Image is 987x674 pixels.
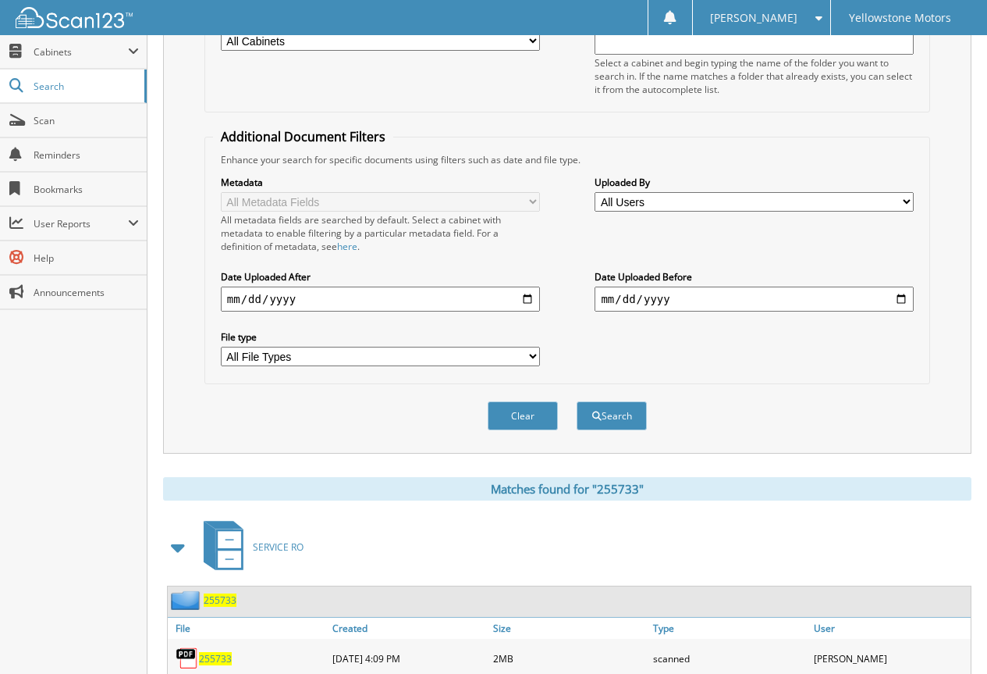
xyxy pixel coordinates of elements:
[595,287,914,312] input: end
[221,330,540,344] label: File type
[649,618,810,639] a: Type
[595,270,914,284] label: Date Uploaded Before
[199,652,232,665] a: 255733
[337,240,357,253] a: here
[213,153,921,166] div: Enhance your search for specific documents using filters such as date and file type.
[710,13,797,23] span: [PERSON_NAME]
[488,401,558,430] button: Clear
[34,217,128,230] span: User Reports
[221,213,540,253] div: All metadata fields are searched by default. Select a cabinet with metadata to enable filtering b...
[171,590,204,610] img: folder2.png
[176,647,199,670] img: PDF.png
[577,401,647,430] button: Search
[595,56,914,96] div: Select a cabinet and begin typing the name of the folder you want to search in. If the name match...
[34,114,139,127] span: Scan
[34,80,137,93] span: Search
[34,183,139,196] span: Bookmarks
[34,286,139,299] span: Announcements
[909,599,987,674] iframe: Chat Widget
[810,618,971,639] a: User
[34,148,139,162] span: Reminders
[221,176,540,189] label: Metadata
[649,643,810,674] div: scanned
[328,643,489,674] div: [DATE] 4:09 PM
[253,540,304,554] span: SERVICE RO
[595,176,914,189] label: Uploaded By
[204,594,236,607] a: 255733
[163,477,971,501] div: Matches found for "255733"
[328,618,489,639] a: Created
[489,643,650,674] div: 2MB
[221,270,540,284] label: Date Uploaded After
[194,516,304,578] a: SERVICE RO
[34,45,128,59] span: Cabinets
[168,618,328,639] a: File
[221,287,540,312] input: start
[489,618,650,639] a: Size
[16,7,133,28] img: scan123-logo-white.svg
[810,643,971,674] div: [PERSON_NAME]
[34,251,139,265] span: Help
[849,13,951,23] span: Yellowstone Motors
[213,128,393,145] legend: Additional Document Filters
